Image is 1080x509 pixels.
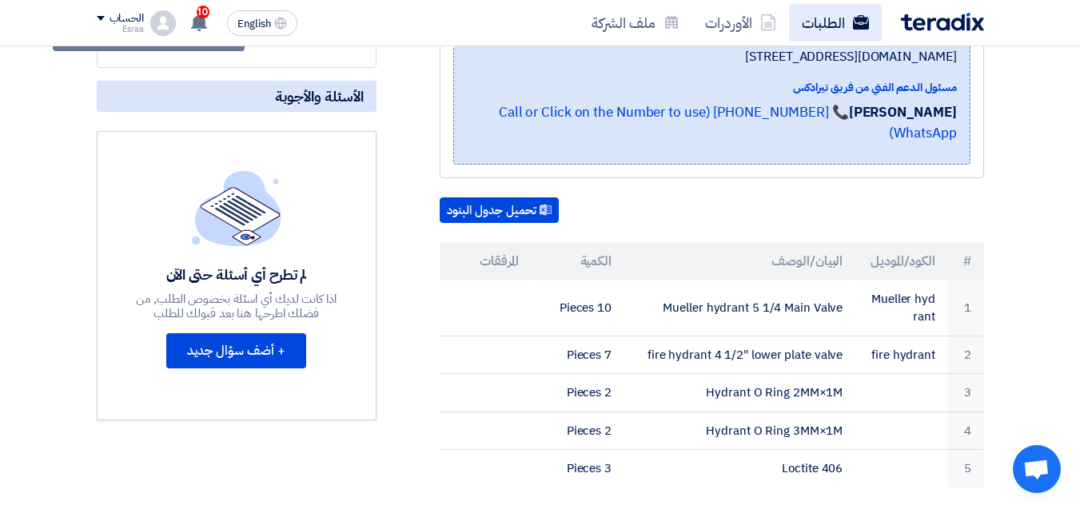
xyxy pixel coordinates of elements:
td: 7 Pieces [532,336,624,374]
td: Mueller hydrant [855,280,948,336]
td: 10 Pieces [532,280,624,336]
div: مسئول الدعم الفني من فريق تيرادكس [467,79,957,96]
a: 📞 [PHONE_NUMBER] (Call or Click on the Number to use WhatsApp) [499,102,957,143]
div: Esraa [97,25,144,34]
td: Hydrant O Ring 3MM×1M [624,412,855,450]
strong: [PERSON_NAME] [849,102,957,122]
button: + أضف سؤال جديد [166,333,306,368]
td: fire hydrant 4 1/2" lower plate valve [624,336,855,374]
th: الكود/الموديل [855,242,948,280]
div: اذا كانت لديك أي اسئلة بخصوص الطلب, من فضلك اطرحها هنا بعد قبولك للطلب [120,292,353,320]
a: الطلبات [789,4,882,42]
td: 2 Pieces [532,412,624,450]
span: الأسئلة والأجوبة [275,87,364,105]
button: تحميل جدول البنود [440,197,559,223]
td: Hydrant O Ring 2MM×1M [624,374,855,412]
td: 3 [948,374,984,412]
th: البيان/الوصف [624,242,855,280]
span: English [237,18,271,30]
img: Teradix logo [901,13,984,31]
th: المرفقات [440,242,532,280]
div: Open chat [1013,445,1061,493]
td: fire hydrant [855,336,948,374]
img: empty_state_list.svg [192,170,281,245]
span: [GEOGRAPHIC_DATA], [GEOGRAPHIC_DATA] (EN) ,[STREET_ADDRESS][DOMAIN_NAME] [467,28,957,66]
td: 3 Pieces [532,450,624,487]
button: English [227,10,297,36]
a: الأوردرات [692,4,789,42]
div: الحساب [110,12,144,26]
a: ملف الشركة [579,4,692,42]
td: Mueller hydrant 5 1/4 Main Valve [624,280,855,336]
span: 10 [197,6,209,18]
td: 2 [948,336,984,374]
img: profile_test.png [150,10,176,36]
td: Loctite 406 [624,450,855,487]
td: 4 [948,412,984,450]
td: 1 [948,280,984,336]
th: # [948,242,984,280]
td: 2 Pieces [532,374,624,412]
td: 5 [948,450,984,487]
div: لم تطرح أي أسئلة حتى الآن [120,265,353,284]
th: الكمية [532,242,624,280]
